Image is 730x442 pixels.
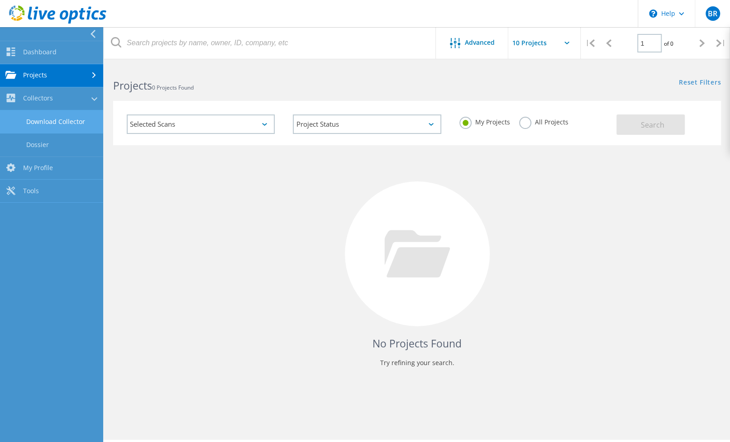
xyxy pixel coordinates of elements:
p: Try refining your search. [122,356,712,370]
input: Search projects by name, owner, ID, company, etc [104,27,436,59]
span: 0 Projects Found [152,84,194,91]
span: Search [641,120,664,130]
div: Project Status [293,114,441,134]
a: Live Optics Dashboard [9,19,106,25]
div: | [581,27,599,59]
span: BR [708,10,717,17]
svg: \n [649,10,657,18]
label: My Projects [459,117,510,125]
label: All Projects [519,117,568,125]
div: Selected Scans [127,114,275,134]
a: Reset Filters [679,79,721,87]
span: Advanced [465,39,495,46]
button: Search [616,114,685,135]
h4: No Projects Found [122,336,712,351]
span: of 0 [664,40,673,48]
b: Projects [113,78,152,93]
div: | [711,27,730,59]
